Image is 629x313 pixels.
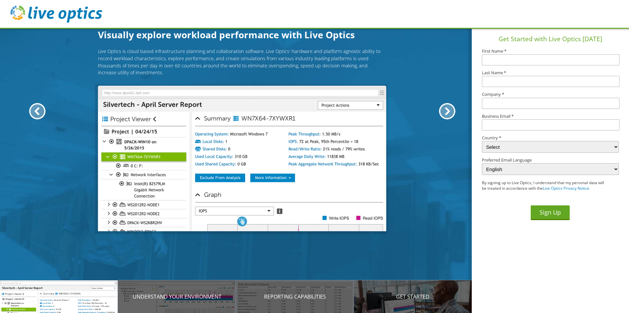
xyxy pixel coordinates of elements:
[236,293,354,301] p: Reporting Capabilities
[118,293,236,301] p: Understand your environment
[482,92,619,96] label: Company *
[98,86,386,232] img: Introducing Live Optics
[531,205,570,220] button: Sign Up
[482,158,619,162] label: Preferred Email Language
[543,185,589,191] a: Live Optics Privacy Notice
[482,136,619,140] label: Country *
[10,6,102,23] img: live_optics_svg.svg
[98,48,386,76] p: Live Optics is cloud based infrastructure planning and collaboration software. Live Optics' hardw...
[98,28,386,42] h1: Visually explore workload performance with Live Optics
[482,180,605,191] p: By signing up to Live Optics, I understand that my personal data will be treated in accordance wi...
[482,114,619,118] label: Business Email *
[482,49,619,53] label: First Name *
[354,293,472,301] p: Get Started
[482,71,619,75] label: Last Name *
[474,34,626,44] h1: Get Started with Live Optics [DATE]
